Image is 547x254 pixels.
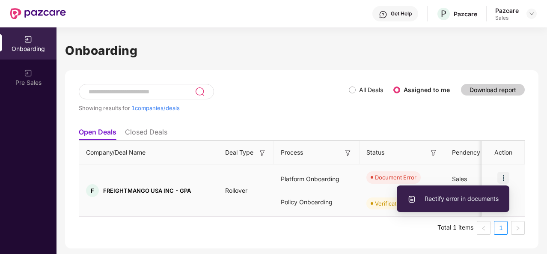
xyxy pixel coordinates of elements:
button: left [477,221,491,235]
div: Pazcare [454,10,477,18]
img: New Pazcare Logo [10,8,66,19]
span: Rectify error in documents [407,194,499,203]
img: svg+xml;base64,PHN2ZyBpZD0iRHJvcGRvd24tMzJ4MzIiIHhtbG5zPSJodHRwOi8vd3d3LnczLm9yZy8yMDAwL3N2ZyIgd2... [528,10,535,17]
li: Total 1 items [437,221,473,235]
li: Next Page [511,221,525,235]
img: svg+xml;base64,PHN2ZyBpZD0iSGVscC0zMngzMiIgeG1sbnM9Imh0dHA6Ly93d3cudzMub3JnLzIwMDAvc3ZnIiB3aWR0aD... [379,10,387,19]
h1: Onboarding [65,41,538,60]
div: Policy Onboarding [274,191,360,214]
div: Sales [495,15,519,21]
th: Company/Deal Name [79,141,218,164]
img: svg+xml;base64,PHN2ZyB3aWR0aD0iMTYiIGhlaWdodD0iMTYiIHZpZXdCb3g9IjAgMCAxNiAxNiIgZmlsbD0ibm9uZSIgeG... [429,149,438,157]
a: 1 [494,221,507,234]
img: svg+xml;base64,PHN2ZyB3aWR0aD0iMTYiIGhlaWdodD0iMTYiIHZpZXdCb3g9IjAgMCAxNiAxNiIgZmlsbD0ibm9uZSIgeG... [344,149,352,157]
span: Status [366,148,384,157]
div: Pazcare [495,6,519,15]
span: Sales [452,175,467,182]
img: svg+xml;base64,PHN2ZyB3aWR0aD0iMjQiIGhlaWdodD0iMjUiIHZpZXdCb3g9IjAgMCAyNCAyNSIgZmlsbD0ibm9uZSIgeG... [195,87,205,97]
span: Deal Type [225,148,253,157]
img: icon [497,172,509,184]
li: Open Deals [79,128,116,140]
span: Rollover [218,187,254,194]
div: Showing results for [79,105,349,111]
img: svg+xml;base64,PHN2ZyB3aWR0aD0iMjAiIGhlaWdodD0iMjAiIHZpZXdCb3g9IjAgMCAyMCAyMCIgZmlsbD0ibm9uZSIgeG... [24,35,33,44]
span: Process [281,148,303,157]
span: P [441,9,446,19]
div: Get Help [391,10,412,17]
div: Document Error [375,173,416,182]
span: left [481,226,486,231]
div: Platform Onboarding [274,167,360,191]
button: right [511,221,525,235]
li: Closed Deals [125,128,167,140]
div: Verification Pending [375,199,428,208]
span: FREIGHTMANGO USA INC - GPA [103,187,191,194]
li: Previous Page [477,221,491,235]
img: svg+xml;base64,PHN2ZyBpZD0iVXBsb2FkX0xvZ3MiIGRhdGEtbmFtZT0iVXBsb2FkIExvZ3MiIHhtbG5zPSJodHRwOi8vd3... [407,195,416,203]
label: All Deals [359,86,383,93]
span: 1 companies/deals [131,105,180,111]
img: svg+xml;base64,PHN2ZyB3aWR0aD0iMjAiIGhlaWdodD0iMjAiIHZpZXdCb3g9IjAgMCAyMCAyMCIgZmlsbD0ibm9uZSIgeG... [24,69,33,78]
button: Download report [461,84,525,96]
div: F [86,184,99,197]
span: right [515,226,520,231]
label: Assigned to me [404,86,450,93]
img: svg+xml;base64,PHN2ZyB3aWR0aD0iMTYiIGhlaWdodD0iMTYiIHZpZXdCb3g9IjAgMCAxNiAxNiIgZmlsbD0ibm9uZSIgeG... [258,149,267,157]
th: Action [482,141,525,164]
span: Pendency On [452,148,490,157]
